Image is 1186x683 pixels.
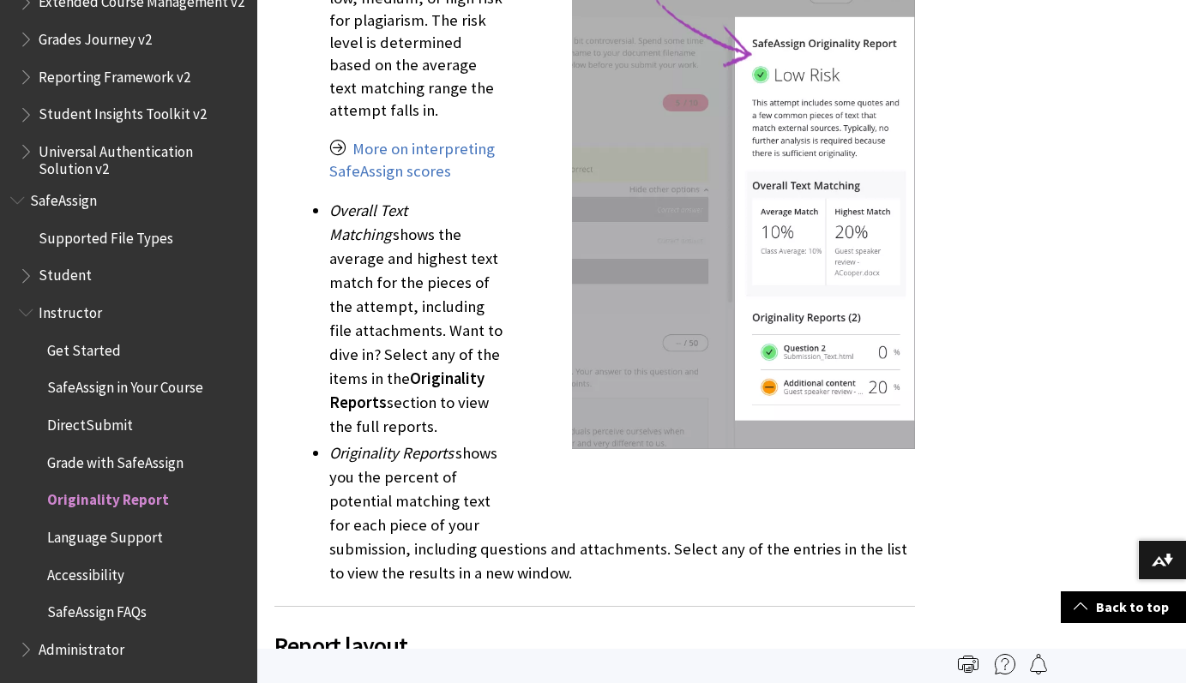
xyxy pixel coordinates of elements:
[39,635,124,658] span: Administrator
[10,186,247,664] nav: Book outline for Blackboard SafeAssign
[1028,654,1049,674] img: Follow this page
[47,598,147,621] span: SafeAssign FAQs
[329,139,495,182] a: More on interpreting SafeAssign scores
[47,336,121,359] span: Get Started
[47,448,184,471] span: Grade with SafeAssign
[329,199,915,439] li: shows the average and highest text match for the pieces of the attempt, including file attachment...
[39,25,152,48] span: Grades Journey v2
[329,441,915,585] li: shows you the percent of potential matching text for each piece of your submission, including que...
[995,654,1015,674] img: More help
[329,201,407,244] span: Overall Text Matching
[47,374,203,397] span: SafeAssign in Your Course
[39,298,102,321] span: Instructor
[47,523,163,546] span: Language Support
[958,654,978,674] img: Print
[39,137,245,177] span: Universal Authentication Solution v2
[30,186,97,209] span: SafeAssign
[274,627,915,663] span: Report layout
[47,560,124,584] span: Accessibility
[39,224,173,247] span: Supported File Types
[47,410,133,434] span: DirectSubmit
[39,100,207,123] span: Student Insights Toolkit v2
[1061,591,1186,623] a: Back to top
[329,443,454,463] span: Originality Reports
[39,261,92,285] span: Student
[39,63,190,86] span: Reporting Framework v2
[47,486,169,509] span: Originality Report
